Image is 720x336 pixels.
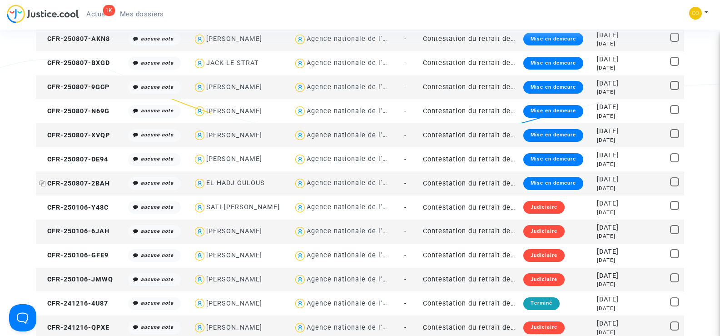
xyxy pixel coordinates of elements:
span: CFR-241216-QPXE [39,324,109,331]
div: [DATE] [597,88,624,96]
img: icon-user.svg [193,129,206,142]
span: - [404,227,407,235]
i: aucune note [141,132,174,138]
img: icon-user.svg [193,225,206,238]
div: [DATE] [597,185,624,192]
div: [DATE] [597,305,624,312]
i: aucune note [141,228,174,234]
span: - [404,180,407,187]
div: Judiciaire [523,273,565,286]
div: JACK LE STRAT [206,59,259,67]
span: CFR-250106-GFE9 [39,251,109,259]
div: 1K [103,5,115,16]
span: CFR-250807-2BAH [39,180,110,187]
span: - [404,204,407,211]
span: - [404,251,407,259]
span: - [404,155,407,163]
i: aucune note [141,204,174,210]
div: Agence nationale de l'habitat [307,203,407,211]
span: Mes dossiers [120,10,164,18]
td: Contestation du retrait de [PERSON_NAME] par l'ANAH (mandataire) [420,291,520,316]
img: icon-user.svg [193,201,206,214]
div: [DATE] [597,295,624,305]
div: [DATE] [597,175,624,185]
div: Terminé [523,297,560,310]
div: [DATE] [597,150,624,160]
td: Contestation du retrait de [PERSON_NAME] par l'ANAH (mandataire) [420,147,520,171]
div: [DATE] [597,102,624,112]
div: [DATE] [597,55,624,65]
td: Contestation du retrait de [PERSON_NAME] par l'ANAH (mandataire) [420,268,520,292]
div: EL-HADJ OULOUS [206,179,265,187]
span: CFR-250807-BXGD [39,59,110,67]
div: Judiciaire [523,225,565,238]
i: aucune note [141,300,174,306]
div: Mise en demeure [523,153,583,166]
div: Judiciaire [523,321,565,334]
div: [DATE] [597,40,624,48]
i: aucune note [141,36,174,42]
img: icon-user.svg [193,81,206,94]
div: [DATE] [597,136,624,144]
img: icon-user.svg [293,177,307,190]
img: icon-user.svg [193,297,206,310]
div: Agence nationale de l'habitat [307,179,407,187]
span: - [404,83,407,91]
span: CFR-250807-AKN8 [39,35,110,43]
span: - [404,107,407,115]
img: icon-user.svg [293,153,307,166]
div: [PERSON_NAME] [206,251,262,259]
div: [DATE] [597,256,624,264]
span: CFR-250807-N69G [39,107,109,115]
img: icon-user.svg [193,57,206,70]
div: Mise en demeure [523,105,583,118]
span: - [404,59,407,67]
img: jc-logo.svg [7,5,79,23]
img: icon-user.svg [293,249,307,262]
div: [DATE] [597,64,624,72]
i: aucune note [141,180,174,186]
div: [DATE] [597,199,624,209]
span: - [404,35,407,43]
td: Contestation du retrait de [PERSON_NAME] par l'ANAH (mandataire) [420,51,520,75]
img: icon-user.svg [293,57,307,70]
div: [DATE] [597,223,624,233]
div: Mise en demeure [523,33,583,45]
div: Mise en demeure [523,129,583,142]
td: Contestation du retrait de [PERSON_NAME] par l'ANAH (mandataire) [420,75,520,100]
span: CFR-241216-4U87 [39,300,108,307]
div: SATI-[PERSON_NAME] [206,203,280,211]
span: CFR-250106-6JAH [39,227,109,235]
img: icon-user.svg [293,129,307,142]
div: Mise en demeure [523,57,583,70]
div: [DATE] [597,319,624,329]
div: [DATE] [597,281,624,288]
td: Contestation du retrait de [PERSON_NAME] par l'ANAH (mandataire) [420,244,520,268]
div: [PERSON_NAME] [206,107,262,115]
div: Agence nationale de l'habitat [307,300,407,307]
img: icon-user.svg [193,153,206,166]
img: icon-user.svg [293,273,307,286]
span: - [404,300,407,307]
div: Judiciaire [523,201,565,214]
td: Contestation du retrait de [PERSON_NAME] par l'ANAH (mandataire) [420,123,520,147]
div: Agence nationale de l'habitat [307,251,407,259]
i: aucune note [141,324,174,330]
div: [DATE] [597,209,624,216]
td: Contestation du retrait de [PERSON_NAME] par l'ANAH (mandataire) [420,99,520,123]
img: icon-user.svg [293,201,307,214]
img: icon-user.svg [293,33,307,46]
div: [DATE] [597,126,624,136]
div: [PERSON_NAME] [206,155,262,163]
div: Agence nationale de l'habitat [307,131,407,139]
img: icon-user.svg [293,297,307,310]
i: aucune note [141,252,174,258]
i: aucune note [141,60,174,66]
img: icon-user.svg [193,249,206,262]
div: Mise en demeure [523,81,583,94]
img: icon-user.svg [193,105,206,118]
img: icon-user.svg [193,177,206,190]
span: CFR-250807-9GCP [39,83,109,91]
div: Judiciaire [523,249,565,262]
div: [DATE] [597,247,624,257]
